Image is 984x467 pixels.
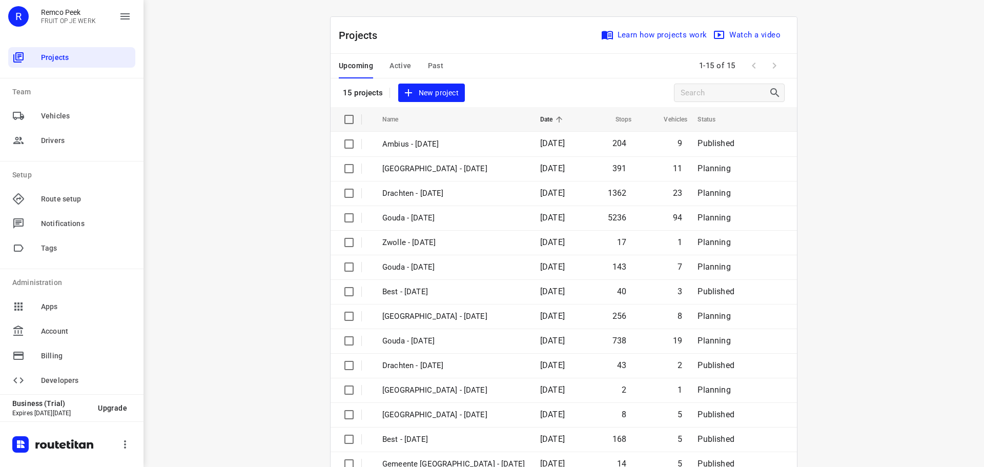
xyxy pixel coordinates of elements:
div: Tags [8,238,135,258]
span: [DATE] [540,360,565,370]
span: Drivers [41,135,131,146]
span: Published [698,138,734,148]
span: Planning [698,213,730,222]
span: [DATE] [540,237,565,247]
span: Planning [698,385,730,395]
span: Notifications [41,218,131,229]
span: Planning [698,262,730,272]
button: New project [398,84,465,103]
span: Route setup [41,194,131,205]
p: Setup [12,170,135,180]
span: 3 [678,287,682,296]
span: 391 [612,164,627,173]
span: 204 [612,138,627,148]
span: Upgrade [98,404,127,412]
span: 2 [622,385,626,395]
span: 168 [612,434,627,444]
p: Drachten - Monday [382,188,525,199]
span: Previous Page [744,55,764,76]
span: 9 [678,138,682,148]
div: Route setup [8,189,135,209]
span: [DATE] [540,138,565,148]
span: Apps [41,301,131,312]
p: Zwolle - Thursday [382,311,525,322]
span: 5236 [608,213,627,222]
p: Team [12,87,135,97]
span: Planning [698,188,730,198]
p: Gouda - Friday [382,261,525,273]
span: [DATE] [540,336,565,346]
p: Gouda - Thursday [382,335,525,347]
span: 17 [617,237,626,247]
span: Billing [41,351,131,361]
span: Planning [698,311,730,321]
span: Published [698,360,734,370]
span: [DATE] [540,164,565,173]
span: Developers [41,375,131,386]
p: Drachten - Thursday [382,360,525,372]
div: Developers [8,370,135,391]
span: Next Page [764,55,785,76]
span: [DATE] [540,287,565,296]
div: Account [8,321,135,341]
span: [DATE] [540,311,565,321]
p: FRUIT OP JE WERK [41,17,96,25]
p: Expires [DATE][DATE] [12,410,90,417]
p: Remco Peek [41,8,96,16]
span: 43 [617,360,626,370]
span: Vehicles [650,113,687,126]
p: 15 projects [343,88,383,97]
span: Name [382,113,412,126]
span: Status [698,113,729,126]
div: R [8,6,29,27]
span: Active [389,59,411,72]
span: 8 [622,410,626,419]
div: Billing [8,346,135,366]
span: Stops [602,113,632,126]
span: Published [698,410,734,419]
span: Planning [698,336,730,346]
span: Published [698,434,734,444]
span: 1362 [608,188,627,198]
span: New project [404,87,459,99]
div: Notifications [8,213,135,234]
span: [DATE] [540,410,565,419]
span: Planning [698,237,730,247]
span: 256 [612,311,627,321]
span: 11 [673,164,682,173]
span: 738 [612,336,627,346]
p: Antwerpen - Thursday [382,384,525,396]
span: [DATE] [540,434,565,444]
span: Projects [41,52,131,63]
div: Apps [8,296,135,317]
span: 7 [678,262,682,272]
span: 94 [673,213,682,222]
span: 5 [678,434,682,444]
span: Past [428,59,444,72]
span: 19 [673,336,682,346]
span: 23 [673,188,682,198]
p: Antwerpen - Monday [382,163,525,175]
span: [DATE] [540,213,565,222]
span: [DATE] [540,385,565,395]
span: Vehicles [41,111,131,121]
span: Planning [698,164,730,173]
p: Best - Thursday [382,434,525,445]
span: Date [540,113,566,126]
span: Upcoming [339,59,373,72]
div: Projects [8,47,135,68]
span: 5 [678,410,682,419]
p: Ambius - Monday [382,138,525,150]
span: Published [698,287,734,296]
span: 8 [678,311,682,321]
span: 40 [617,287,626,296]
p: Zwolle - Friday [382,237,525,249]
button: Upgrade [90,399,135,417]
span: 1 [678,385,682,395]
p: Gemeente Rotterdam - Thursday [382,409,525,421]
p: Gouda - Monday [382,212,525,224]
div: Drivers [8,130,135,151]
span: Tags [41,243,131,254]
span: 1-15 of 15 [695,55,740,77]
p: Best - Friday [382,286,525,298]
